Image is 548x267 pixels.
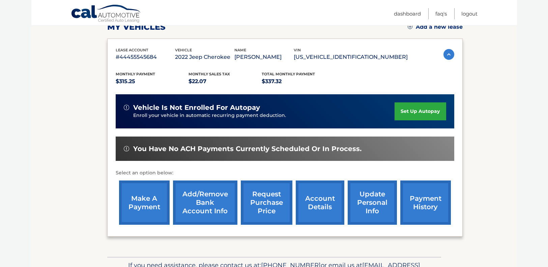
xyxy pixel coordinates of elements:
a: update personal info [348,180,397,225]
a: Logout [461,8,478,19]
span: You have no ACH payments currently scheduled or in process. [133,145,362,153]
a: Cal Automotive [71,4,142,24]
p: $337.32 [262,77,335,86]
p: $315.25 [116,77,189,86]
span: lease account [116,48,148,52]
span: vehicle [175,48,192,52]
img: add.svg [408,24,412,29]
p: Select an option below: [116,169,454,177]
img: alert-white.svg [124,105,129,110]
p: Enroll your vehicle in automatic recurring payment deduction. [133,112,395,119]
h2: my vehicles [107,22,166,32]
span: vehicle is not enrolled for autopay [133,103,260,112]
a: account details [296,180,344,225]
span: name [234,48,246,52]
p: #44455545684 [116,52,175,62]
a: make a payment [119,180,170,225]
p: $22.07 [189,77,262,86]
a: payment history [400,180,451,225]
a: Dashboard [394,8,421,19]
a: request purchase price [241,180,292,225]
span: vin [294,48,301,52]
a: Add a new lease [408,24,463,30]
p: 2022 Jeep Cherokee [175,52,234,62]
p: [US_VEHICLE_IDENTIFICATION_NUMBER] [294,52,408,62]
a: Add/Remove bank account info [173,180,237,225]
img: alert-white.svg [124,146,129,151]
a: set up autopay [395,102,446,120]
span: Total Monthly Payment [262,72,315,76]
span: Monthly Payment [116,72,155,76]
p: [PERSON_NAME] [234,52,294,62]
img: accordion-active.svg [443,49,454,60]
a: FAQ's [435,8,447,19]
span: Monthly sales Tax [189,72,230,76]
